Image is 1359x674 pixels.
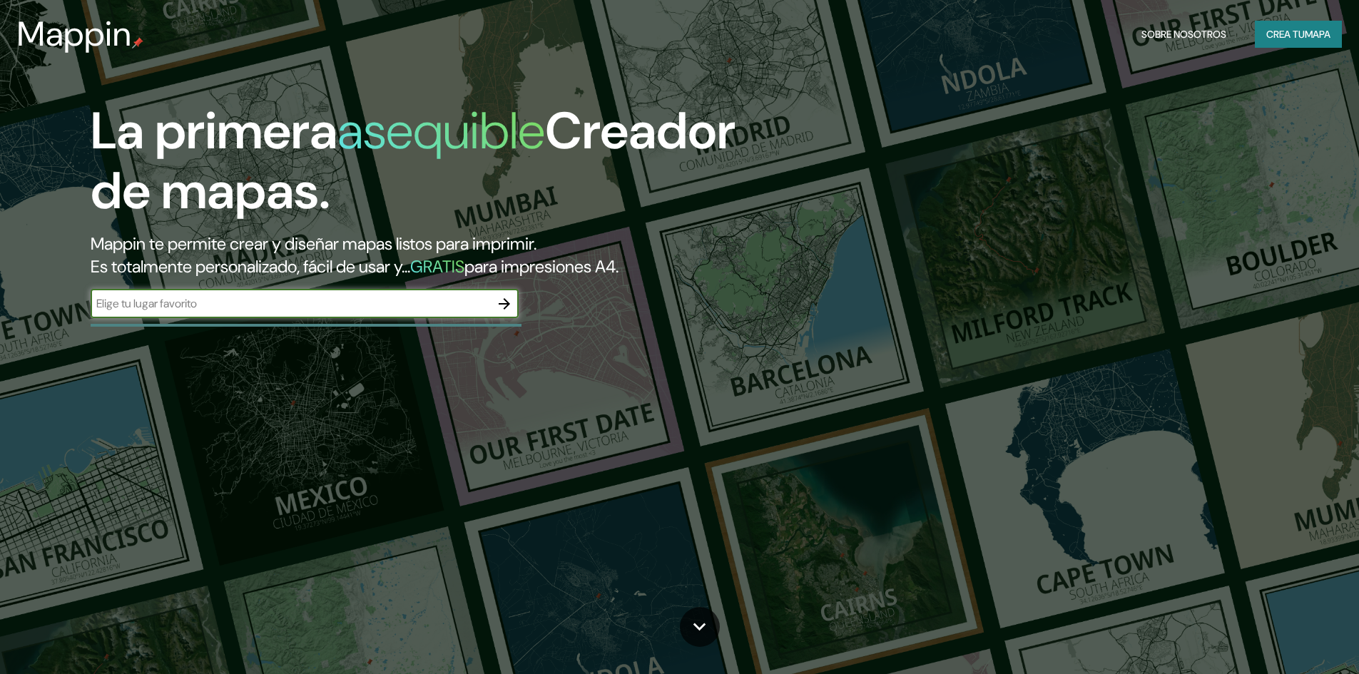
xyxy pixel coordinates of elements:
input: Elige tu lugar favorito [91,295,490,312]
img: pin de mapeo [132,37,143,48]
font: Sobre nosotros [1141,28,1226,41]
font: La primera [91,98,337,164]
font: GRATIS [410,255,464,277]
font: para impresiones A4. [464,255,619,277]
font: Mappin te permite crear y diseñar mapas listos para imprimir. [91,233,536,255]
font: Crea tu [1266,28,1305,41]
font: mapa [1305,28,1330,41]
font: Creador de mapas. [91,98,736,224]
font: Es totalmente personalizado, fácil de usar y... [91,255,410,277]
font: asequible [337,98,545,164]
button: Sobre nosotros [1136,21,1232,48]
font: Mappin [17,11,132,56]
button: Crea tumapa [1255,21,1342,48]
iframe: Help widget launcher [1232,618,1343,658]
